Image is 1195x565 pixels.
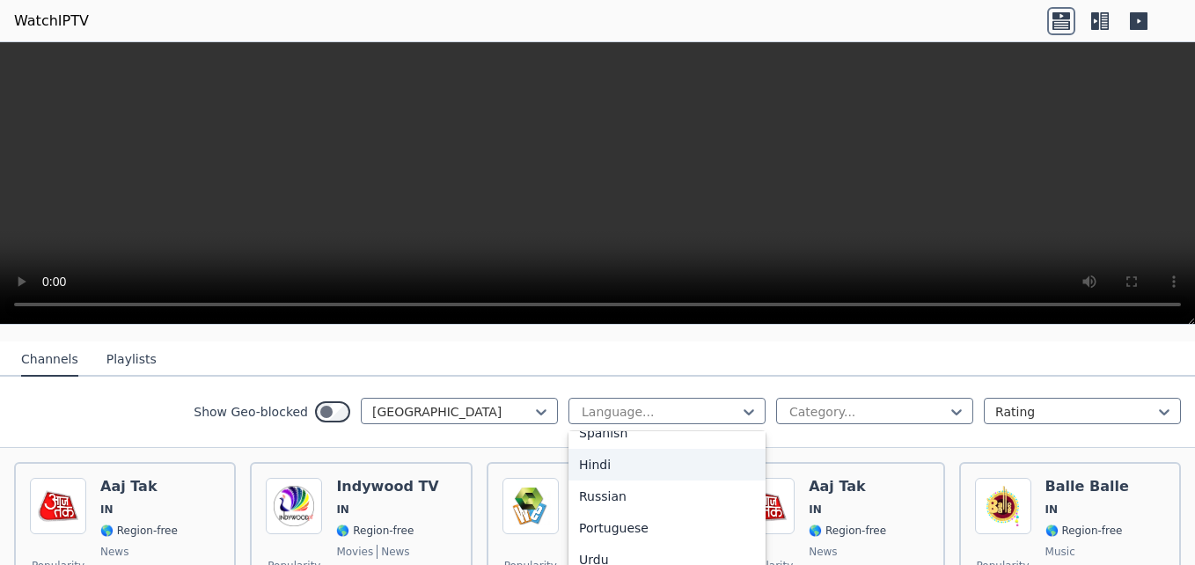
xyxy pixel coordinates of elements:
[100,478,178,495] h6: Aaj Tak
[568,417,766,449] div: Spanish
[1045,478,1129,495] h6: Balle Balle
[336,545,373,559] span: movies
[1045,524,1123,538] span: 🌎 Region-free
[377,545,409,559] span: news
[975,478,1031,534] img: Balle Balle
[809,545,837,559] span: news
[809,524,886,538] span: 🌎 Region-free
[336,478,438,495] h6: Indywood TV
[194,403,308,421] label: Show Geo-blocked
[336,503,349,517] span: IN
[568,512,766,544] div: Portuguese
[336,524,414,538] span: 🌎 Region-free
[568,449,766,481] div: Hindi
[1045,503,1059,517] span: IN
[100,524,178,538] span: 🌎 Region-free
[100,503,114,517] span: IN
[30,478,86,534] img: Aaj Tak
[809,503,822,517] span: IN
[1045,545,1075,559] span: music
[21,343,78,377] button: Channels
[809,478,886,495] h6: Aaj Tak
[14,11,89,32] a: WatchIPTV
[266,478,322,534] img: Indywood TV
[100,545,128,559] span: news
[106,343,157,377] button: Playlists
[738,478,795,534] img: Aaj Tak
[568,481,766,512] div: Russian
[502,478,559,534] img: Kairali We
